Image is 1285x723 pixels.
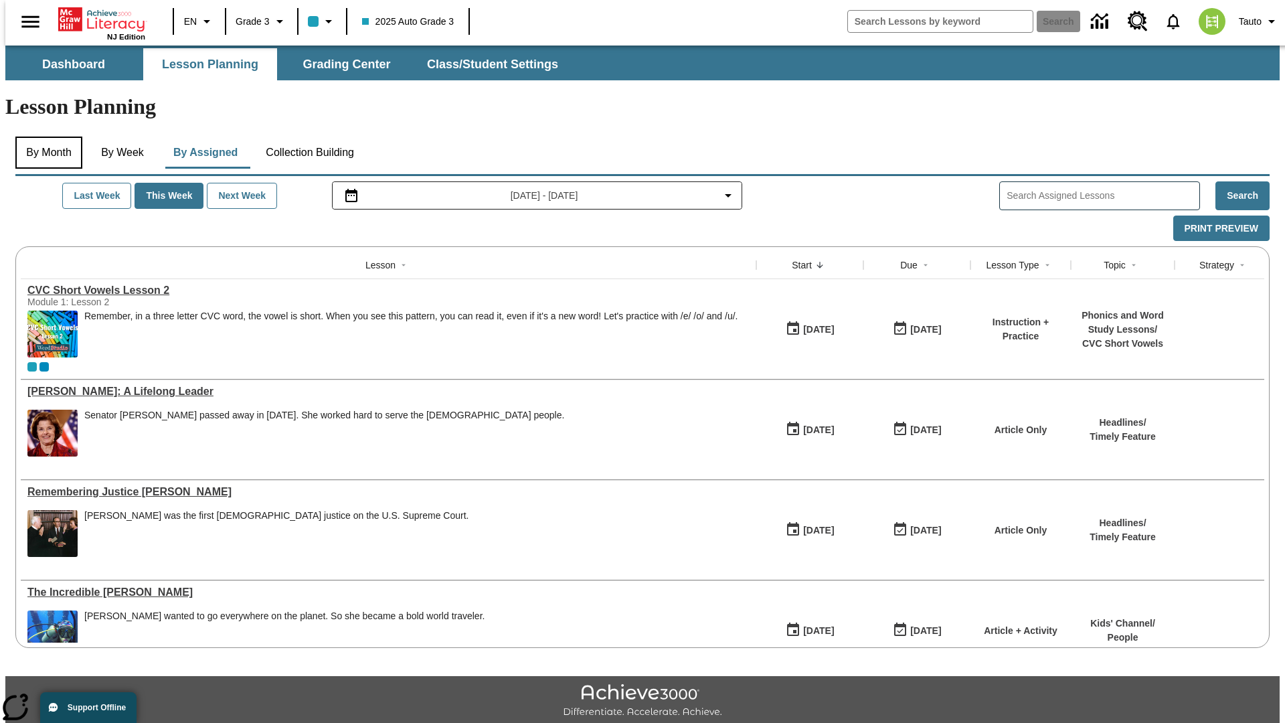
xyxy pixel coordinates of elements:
button: Grade: Grade 3, Select a grade [230,9,293,33]
img: Senator Dianne Feinstein of California smiles with the U.S. flag behind her. [27,410,78,457]
img: Kellee Edwards in scuba gear, under water, surrounded by small fish [27,611,78,657]
div: Start [792,258,812,272]
span: Grade 3 [236,15,270,29]
a: The Incredible Kellee Edwards, Lessons [27,586,750,598]
div: Remember, in a three letter CVC word, the vowel is short. When you see this pattern, you can read... [84,311,738,357]
img: CVC Short Vowels Lesson 2. [27,311,78,357]
input: Search Assigned Lessons [1007,186,1199,206]
img: avatar image [1199,8,1225,35]
span: Support Offline [68,703,126,712]
button: Collection Building [255,137,365,169]
button: Print Preview [1173,216,1270,242]
span: Sandra Day O'Connor was the first female justice on the U.S. Supreme Court. [84,510,468,557]
div: [DATE] [910,522,941,539]
div: Senator [PERSON_NAME] passed away in [DATE]. She worked hard to serve the [DEMOGRAPHIC_DATA] people. [84,410,564,421]
span: Class/Student Settings [427,57,558,72]
span: Dashboard [42,57,105,72]
span: EN [184,15,197,29]
button: Profile/Settings [1233,9,1285,33]
button: Open side menu [11,2,50,42]
span: 2025 Auto Grade 3 [362,15,454,29]
button: Select a new avatar [1191,4,1233,39]
p: Kids' Channel / [1090,617,1155,631]
button: By Assigned [163,137,248,169]
div: [DATE] [910,623,941,639]
div: SubNavbar [5,48,570,80]
div: [DATE] [803,422,834,438]
button: Language: EN, Select a language [178,9,221,33]
img: Chief Justice Warren Burger, wearing a black robe, holds up his right hand and faces Sandra Day O... [27,510,78,557]
a: Home [58,6,145,33]
div: [PERSON_NAME] wanted to go everywhere on the planet. So she became a bold world traveler. [84,611,485,622]
p: Timely Feature [1090,530,1156,544]
p: Headlines / [1090,516,1156,530]
span: Lesson Planning [162,57,258,72]
a: Notifications [1156,4,1191,39]
p: Timely Feature [1090,430,1156,444]
span: Grading Center [303,57,390,72]
div: Strategy [1199,258,1234,272]
button: 09/29/25: Last day the lesson can be accessed [888,517,946,543]
button: Sort [396,257,412,273]
button: Sort [812,257,828,273]
button: 09/29/25: Last day the lesson can be accessed [888,417,946,443]
span: [DATE] - [DATE] [511,189,578,203]
span: NJ Edition [107,33,145,41]
div: Current Class [27,362,37,372]
p: Article Only [995,423,1047,437]
button: Sort [1126,257,1142,273]
a: CVC Short Vowels Lesson 2, Lessons [27,285,750,297]
div: Due [900,258,918,272]
img: Achieve3000 Differentiate Accelerate Achieve [563,684,722,718]
div: Lesson [365,258,396,272]
p: People [1090,631,1155,645]
button: Sort [1039,257,1055,273]
div: Dianne Feinstein: A Lifelong Leader [27,386,750,398]
div: The Incredible Kellee Edwards [27,586,750,598]
button: Dashboard [7,48,141,80]
button: Class color is light blue. Change class color [303,9,342,33]
button: Sort [1234,257,1250,273]
div: [DATE] [803,522,834,539]
button: Last Week [62,183,131,209]
div: OL 2025 Auto Grade 4 [39,362,49,372]
button: Search [1215,181,1270,210]
button: 09/28/25: First time the lesson was available [781,618,839,643]
div: Topic [1104,258,1126,272]
button: Support Offline [40,692,137,723]
div: [DATE] [803,623,834,639]
h1: Lesson Planning [5,94,1280,119]
button: By Week [89,137,156,169]
p: CVC Short Vowels [1078,337,1168,351]
div: Lesson Type [986,258,1039,272]
p: Article + Activity [984,624,1057,638]
button: Lesson Planning [143,48,277,80]
button: Grading Center [280,48,414,80]
button: 09/29/25: First time the lesson was available [781,417,839,443]
div: Kellee Edwards wanted to go everywhere on the planet. So she became a bold world traveler. [84,611,485,657]
p: Phonics and Word Study Lessons / [1078,309,1168,337]
a: Remembering Justice O'Connor, Lessons [27,486,750,498]
button: 09/29/25: First time the lesson was available [781,517,839,543]
div: Remembering Justice O'Connor [27,486,750,498]
div: [DATE] [910,321,941,338]
a: Resource Center, Will open in new tab [1120,3,1156,39]
button: 09/29/25: Last day the lesson can be accessed [888,317,946,342]
p: Instruction + Practice [977,315,1064,343]
div: [PERSON_NAME] was the first [DEMOGRAPHIC_DATA] justice on the U.S. Supreme Court. [84,510,468,521]
button: Select the date range menu item [338,187,737,204]
div: CVC Short Vowels Lesson 2 [27,285,750,297]
button: This Week [135,183,203,209]
a: Data Center [1083,3,1120,40]
div: [DATE] [803,321,834,338]
button: Class/Student Settings [416,48,569,80]
p: Headlines / [1090,416,1156,430]
button: 09/29/25: First time the lesson was available [781,317,839,342]
div: Senator Dianne Feinstein passed away in September 2023. She worked hard to serve the American peo... [84,410,564,457]
a: Dianne Feinstein: A Lifelong Leader, Lessons [27,386,750,398]
button: 09/28/25: Last day the lesson can be accessed [888,618,946,643]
